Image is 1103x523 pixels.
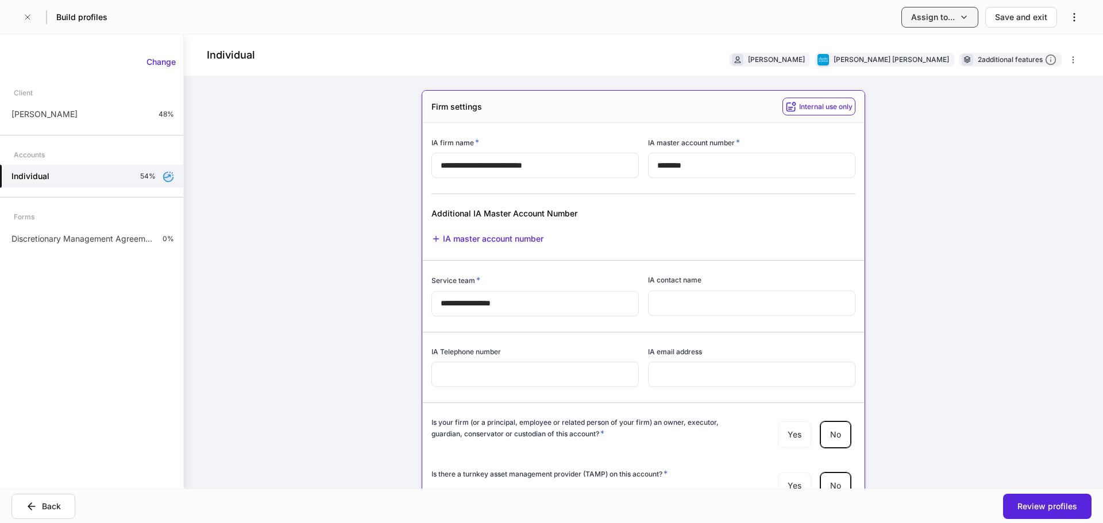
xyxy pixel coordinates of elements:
button: IA master account number [431,233,543,245]
p: 0% [163,234,174,243]
button: Review profiles [1003,494,1092,519]
div: Accounts [14,145,45,165]
div: Change [146,56,176,68]
div: Additional IA Master Account Number [431,208,711,219]
p: 54% [140,172,156,181]
h6: IA master account number [648,137,740,148]
p: 48% [159,110,174,119]
div: Forms [14,207,34,227]
h5: Build profiles [56,11,107,23]
button: Back [11,494,75,519]
h6: Service team [431,274,480,286]
h5: Firm settings [431,101,482,113]
div: Review profiles [1017,501,1077,512]
div: 2 additional features [978,54,1056,66]
h5: Individual [11,171,49,182]
div: Save and exit [995,11,1047,23]
div: [PERSON_NAME] [PERSON_NAME] [834,54,949,65]
h6: Is your firm (or a principal, employee or related person of your firm) an owner, executor, guardi... [431,417,750,439]
img: charles-schwab-BFYFdbvS.png [817,54,829,65]
button: Change [139,53,183,71]
h6: IA Telephone number [431,346,501,357]
h6: IA firm name [431,137,479,148]
p: [PERSON_NAME] [11,109,78,120]
h6: IA contact name [648,274,701,285]
p: Discretionary Management Agreement - FI Products [11,233,153,245]
div: [PERSON_NAME] [748,54,805,65]
div: Assign to... [911,11,955,23]
button: Save and exit [985,7,1057,28]
button: Assign to... [901,7,978,28]
h4: Individual [207,48,255,62]
div: Back [42,501,61,512]
h6: IA email address [648,346,702,357]
h6: Is there a turnkey asset management provider (TAMP) on this account? [431,468,668,479]
div: Client [14,83,33,103]
h6: Internal use only [799,101,853,112]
